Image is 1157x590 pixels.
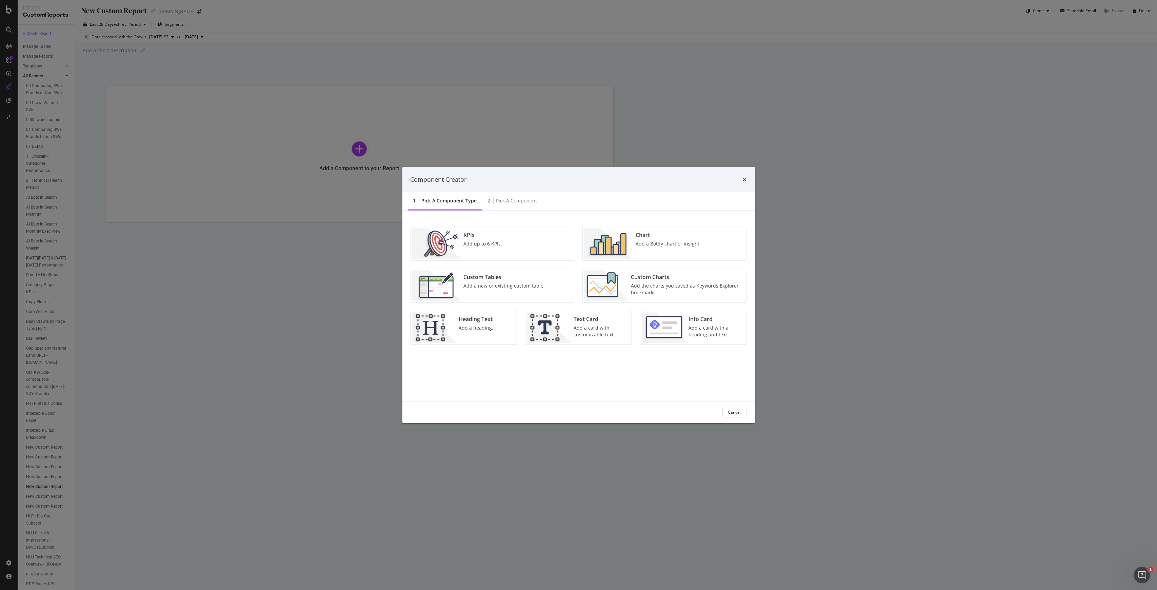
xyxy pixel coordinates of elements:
[642,312,686,343] img: 9fcGIRyhgxRLRpur6FCk681sBQ4rDmX99LnU5EkywwAAAAAElFTkSuQmCC
[722,407,747,417] button: Cancel
[631,273,742,281] div: Custom Charts
[527,312,571,343] img: CIPqJSrR.png
[689,315,742,323] div: Info Card
[488,197,491,204] div: 2
[464,231,502,239] div: KPIs
[413,197,416,204] div: 1
[412,270,461,301] img: CzM_nd8v.png
[743,175,747,184] div: times
[464,282,545,289] div: Add a new or existing custom table.
[402,167,755,423] div: modal
[636,240,701,247] div: Add a Botify chart or insight.
[412,228,461,259] img: __UUOcd1.png
[631,282,742,296] div: Add the charts you saved as Keywords Explorer bookmarks.
[574,324,627,338] div: Add a card with customizable text.
[1134,567,1150,583] iframe: Intercom live chat
[411,175,467,184] div: Component Creator
[464,240,502,247] div: Add up to 6 KPIs.
[1148,567,1153,572] span: 1
[496,197,537,204] div: Pick a Component
[689,324,742,338] div: Add a card with a heading and text.
[584,228,633,259] img: BHjNRGjj.png
[574,315,627,323] div: Text Card
[728,409,741,415] div: Cancel
[464,273,545,281] div: Custom Tables
[412,312,456,343] img: CtJ9-kHf.png
[459,315,494,323] div: Heading Text
[422,197,477,204] div: Pick a Component type
[584,270,628,301] img: Chdk0Fza.png
[459,324,494,331] div: Add a heading.
[636,231,701,239] div: Chart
